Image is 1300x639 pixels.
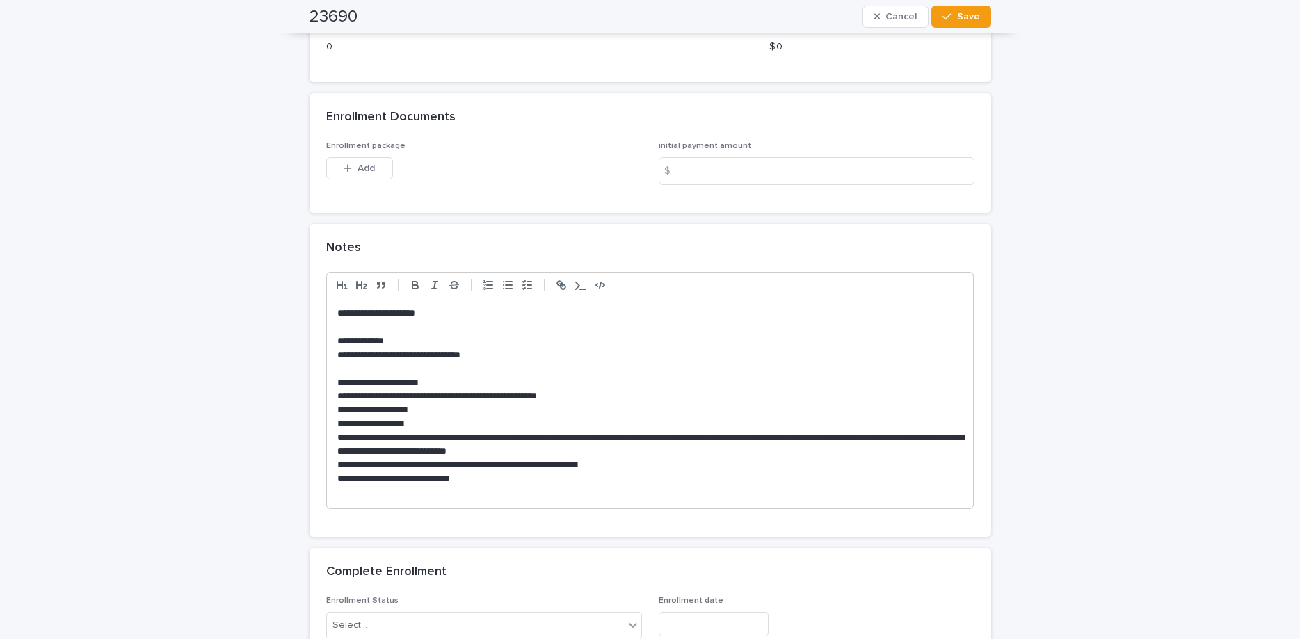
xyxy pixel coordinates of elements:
[659,142,751,150] span: initial payment amount
[659,157,687,185] div: $
[326,241,361,256] h2: Notes
[326,40,531,54] p: 0
[547,40,753,54] p: -
[326,565,447,580] h2: Complete Enrollment
[931,6,990,28] button: Save
[326,597,399,605] span: Enrollment Status
[326,142,406,150] span: Enrollment package
[862,6,929,28] button: Cancel
[659,597,723,605] span: Enrollment date
[885,12,917,22] span: Cancel
[326,157,393,179] button: Add
[358,163,375,173] span: Add
[957,12,980,22] span: Save
[769,40,974,54] p: $ 0
[310,7,358,27] h2: 23690
[332,618,367,633] div: Select...
[326,110,456,125] h2: Enrollment Documents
